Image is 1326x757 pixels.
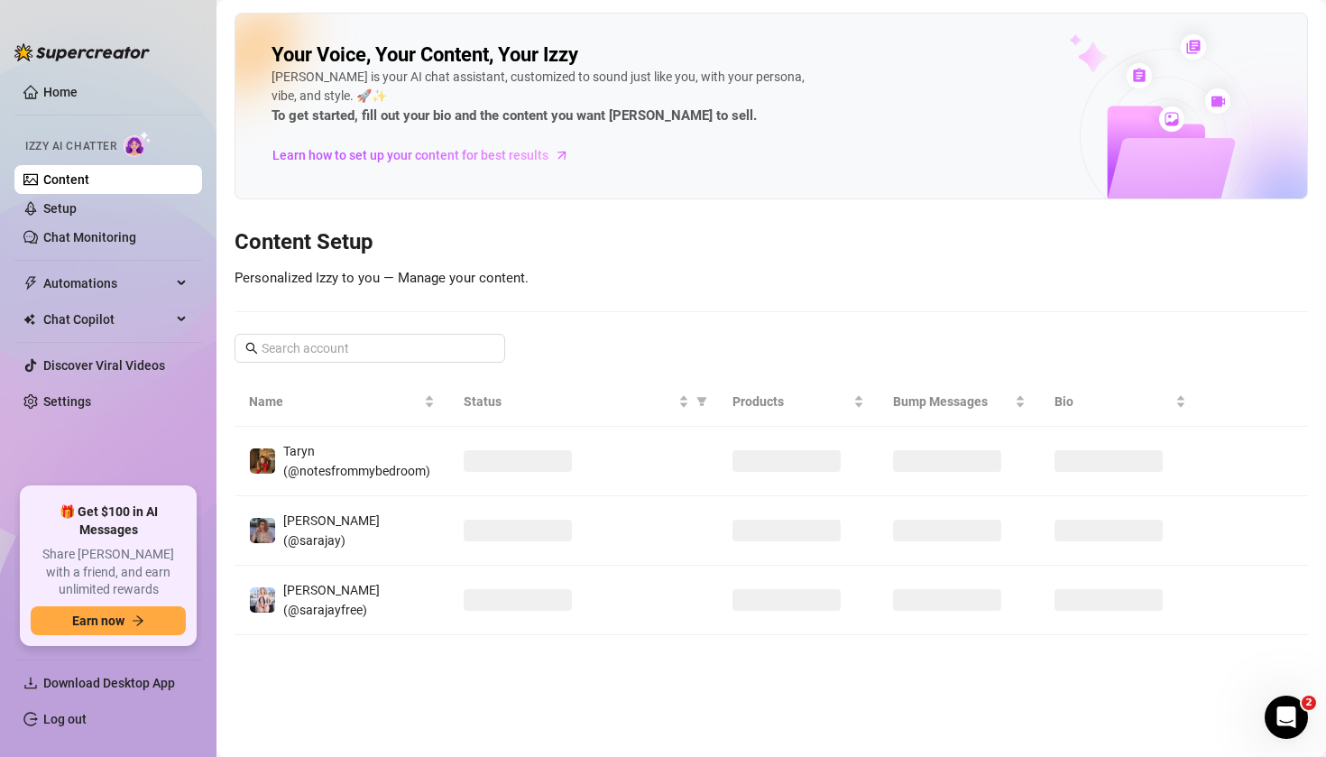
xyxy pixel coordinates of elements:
img: Taryn (@notesfrommybedroom) [250,448,275,474]
a: Learn how to set up your content for best results [272,141,583,170]
a: Log out [43,712,87,726]
span: Earn now [72,614,124,628]
button: Earn nowarrow-right [31,606,186,635]
span: Automations [43,269,171,298]
span: Personalized Izzy to you — Manage your content. [235,270,529,286]
th: Bio [1040,377,1202,427]
img: logo-BBDzfeDw.svg [14,43,150,61]
span: Status [464,392,675,411]
img: Sara (@sarajay) [250,518,275,543]
a: Content [43,172,89,187]
span: Name [249,392,420,411]
span: [PERSON_NAME] (@sarajay) [283,513,380,548]
h3: Content Setup [235,228,1308,257]
div: [PERSON_NAME] is your AI chat assistant, customized to sound just like you, with your persona, vi... [272,68,813,127]
img: Sara (@sarajayfree) [250,587,275,613]
span: Taryn (@notesfrommybedroom) [283,444,430,478]
span: 2 [1302,696,1316,710]
a: Discover Viral Videos [43,358,165,373]
th: Status [449,377,718,427]
span: Learn how to set up your content for best results [272,145,548,165]
th: Bump Messages [879,377,1040,427]
img: ai-chatter-content-library-cLFOSyPT.png [1027,14,1307,198]
span: search [245,342,258,355]
span: Products [732,392,851,411]
h2: Your Voice, Your Content, Your Izzy [272,42,578,68]
span: filter [696,396,707,407]
a: Chat Monitoring [43,230,136,245]
span: Bump Messages [893,392,1011,411]
img: AI Chatter [124,131,152,157]
img: Chat Copilot [23,313,35,326]
th: Products [718,377,879,427]
span: thunderbolt [23,276,38,291]
span: [PERSON_NAME] (@sarajayfree) [283,583,380,617]
iframe: Intercom live chat [1265,696,1308,739]
span: Izzy AI Chatter [25,138,116,155]
span: download [23,676,38,690]
span: Bio [1054,392,1173,411]
span: Download Desktop App [43,676,175,690]
a: Settings [43,394,91,409]
span: filter [693,388,711,415]
input: Search account [262,338,480,358]
span: Chat Copilot [43,305,171,334]
a: Setup [43,201,77,216]
th: Name [235,377,449,427]
a: Home [43,85,78,99]
span: arrow-right [132,614,144,627]
span: Share [PERSON_NAME] with a friend, and earn unlimited rewards [31,546,186,599]
span: 🎁 Get $100 in AI Messages [31,503,186,539]
strong: To get started, fill out your bio and the content you want [PERSON_NAME] to sell. [272,107,757,124]
span: arrow-right [553,146,571,164]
